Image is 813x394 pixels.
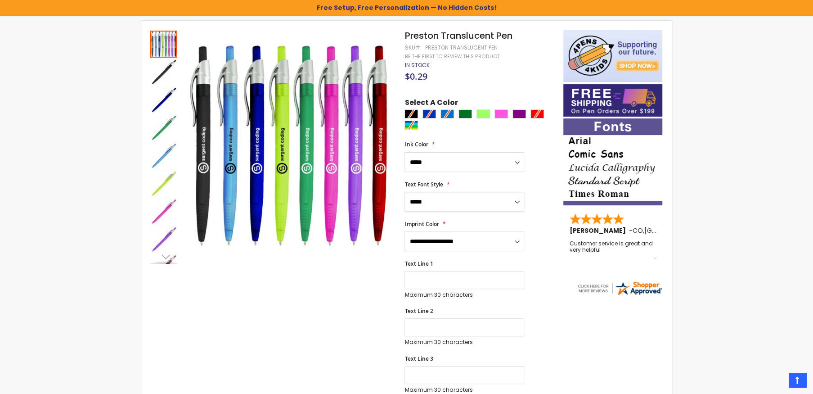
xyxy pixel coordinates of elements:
[404,291,524,299] p: Maximum 30 characters
[150,225,178,253] div: Preston Translucent Pen
[633,226,643,235] span: CO
[494,109,508,118] div: Pink
[150,86,177,113] img: Preston Translucent Pen
[629,226,710,235] span: - ,
[404,386,524,394] p: Maximum 30 characters
[150,86,178,113] div: Preston Translucent Pen
[404,62,429,69] div: Availability
[150,58,178,86] div: Preston Translucent Pen
[404,61,429,69] span: In stock
[150,113,178,141] div: Preston Translucent Pen
[404,70,427,82] span: $0.29
[150,114,177,141] img: Preston Translucent Pen
[150,169,178,197] div: Preston Translucent Pen
[570,226,629,235] span: [PERSON_NAME]
[563,118,662,205] img: font-personalization-examples
[187,43,392,249] img: Preston Translucent Pen
[404,98,458,110] span: Select A Color
[404,29,512,42] span: Preston Translucent Pen
[644,226,710,235] span: [GEOGRAPHIC_DATA]
[476,109,490,118] div: Green Light
[150,141,178,169] div: Preston Translucent Pen
[404,307,433,315] span: Text Line 2
[150,30,178,58] div: Preston Translucent Pen
[150,250,177,263] div: Next
[570,240,657,260] div: Customer service is great and very helpful
[739,370,813,394] iframe: Google Customer Reviews
[458,109,472,118] div: Green
[404,181,443,188] span: Text Font Style
[404,53,499,60] a: Be the first to review this product
[404,355,433,362] span: Text Line 3
[425,44,497,51] div: Preston Translucent Pen
[563,84,662,117] img: Free shipping on orders over $199
[150,197,178,225] div: Preston Translucent Pen
[150,198,177,225] img: Preston Translucent Pen
[404,220,439,228] span: Imprint Color
[404,44,421,51] strong: SKU
[563,30,662,82] img: 4pens 4 kids
[404,140,428,148] span: Ink Color
[512,109,526,118] div: Purple
[150,170,177,197] img: Preston Translucent Pen
[404,339,524,346] p: Maximum 30 characters
[150,142,177,169] img: Preston Translucent Pen
[150,59,177,86] img: Preston Translucent Pen
[150,226,177,253] img: Preston Translucent Pen
[576,290,663,298] a: 4pens.com certificate URL
[404,260,433,267] span: Text Line 1
[576,280,663,296] img: 4pens.com widget logo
